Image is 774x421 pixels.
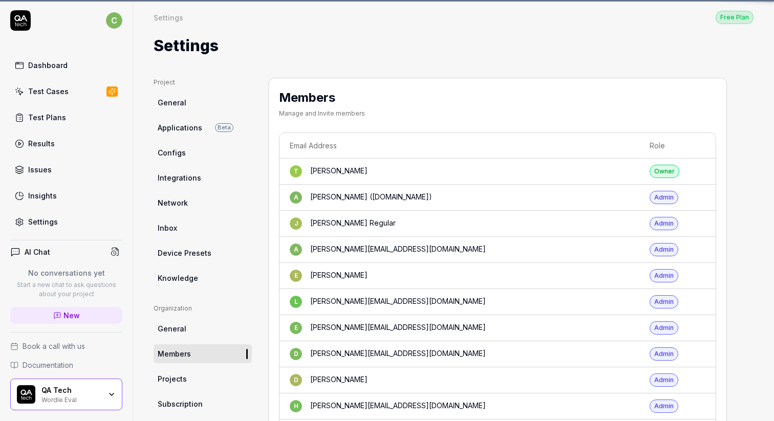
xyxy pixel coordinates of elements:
[154,12,183,23] div: Settings
[290,348,302,360] span: d
[10,55,122,75] a: Dashboard
[310,348,486,360] div: [PERSON_NAME][EMAIL_ADDRESS][DOMAIN_NAME]
[650,191,678,204] div: Admin
[25,247,50,257] h4: AI Chat
[290,322,302,334] span: e
[158,348,191,359] span: Members
[310,322,486,334] div: [PERSON_NAME][EMAIL_ADDRESS][DOMAIN_NAME]
[28,164,52,175] div: Issues
[279,109,365,118] div: Manage and Invite members
[716,11,754,24] div: Free Plan
[290,165,302,178] span: T
[716,10,754,24] button: Free Plan
[23,360,73,370] span: Documentation
[28,190,57,201] div: Insights
[650,217,678,230] div: Admin
[650,321,678,335] div: Admin
[41,386,101,395] div: QA Tech
[154,193,252,212] a: Network
[650,295,678,308] div: Admin
[17,385,35,404] img: QA Tech Logo
[10,280,122,299] p: Start a new chat to ask questions about your project
[279,88,365,107] h2: Members
[10,379,122,410] button: QA Tech LogoQA TechWordle Eval
[290,400,302,412] span: h
[154,168,252,187] a: Integrations
[279,133,639,159] th: Email Address
[28,86,69,97] div: Test Cases
[154,93,252,112] a: General
[290,296,302,308] span: l
[28,60,68,71] div: Dashboard
[290,243,302,256] span: a
[310,191,432,204] div: [PERSON_NAME] ([DOMAIN_NAME])
[154,78,252,87] div: Project
[154,269,252,287] a: Knowledge
[290,191,302,204] span: a
[106,12,122,29] span: c
[154,34,219,57] h1: Settings
[10,212,122,232] a: Settings
[28,112,66,123] div: Test Plans
[10,360,122,370] a: Documentation
[650,347,678,361] div: Admin
[106,10,122,31] button: c
[154,143,252,162] a: Configs
[154,243,252,262] a: Device Presets
[154,304,252,313] div: Organization
[10,186,122,206] a: Insights
[310,270,368,282] div: [PERSON_NAME]
[154,344,252,363] a: Members
[310,400,486,412] div: [PERSON_NAME][EMAIL_ADDRESS][DOMAIN_NAME]
[154,369,252,388] a: Projects
[310,374,368,386] div: [PERSON_NAME]
[310,165,368,178] div: [PERSON_NAME]
[41,395,101,403] div: Wordle Eval
[23,341,85,351] span: Book a call with us
[310,296,486,308] div: [PERSON_NAME][EMAIL_ADDRESS][DOMAIN_NAME]
[10,134,122,153] a: Results
[28,138,55,149] div: Results
[10,307,122,324] a: New
[650,165,679,178] div: Owner
[154,118,252,137] a: ApplicationsBeta
[650,400,678,413] div: Admin
[158,398,203,409] span: Subscription
[290,270,302,282] span: E
[650,269,678,282] div: Admin
[158,172,201,183] span: Integrations
[158,122,202,133] span: Applications
[10,268,122,278] p: No conversations yet
[215,123,233,132] span: Beta
[28,216,58,227] div: Settings
[154,319,252,338] a: General
[650,373,678,387] div: Admin
[158,197,188,208] span: Network
[10,107,122,127] a: Test Plans
[158,373,187,384] span: Projects
[158,323,186,334] span: General
[154,218,252,237] a: Inbox
[310,243,486,256] div: [PERSON_NAME][EMAIL_ADDRESS][DOMAIN_NAME]
[290,374,302,386] span: D
[158,273,198,283] span: Knowledge
[310,217,396,230] div: [PERSON_NAME] Regular
[154,394,252,413] a: Subscription
[639,133,695,159] th: Role
[158,97,186,108] span: General
[158,147,186,158] span: Configs
[10,81,122,101] a: Test Cases
[158,248,211,258] span: Device Presets
[63,310,80,321] span: New
[10,160,122,180] a: Issues
[290,217,302,230] span: J
[650,243,678,256] div: Admin
[158,223,177,233] span: Inbox
[10,341,122,351] a: Book a call with us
